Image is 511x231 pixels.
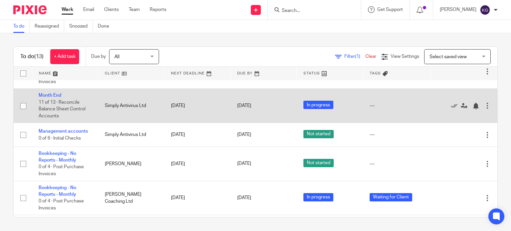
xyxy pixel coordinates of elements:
[344,54,365,59] span: Filter
[39,136,81,141] span: 0 of 6 · Initial Checks
[39,199,84,211] span: 0 of 4 · Post Purchase Invoices
[62,6,73,13] a: Work
[237,133,251,137] span: [DATE]
[303,130,334,138] span: Not started
[480,5,490,15] img: svg%3E
[13,20,30,33] a: To do
[98,181,164,215] td: [PERSON_NAME] Coaching Ltd
[377,7,403,12] span: Get Support
[39,100,85,118] span: 11 of 13 · Reconcile Balance Sheet Control Accounts
[104,6,119,13] a: Clients
[370,71,381,75] span: Tags
[39,151,76,163] a: Bookkeeping - No Reports - Monthly
[50,49,79,64] a: + Add task
[91,53,106,60] p: Due by
[303,193,333,201] span: In progress
[13,5,47,14] img: Pixie
[164,89,231,123] td: [DATE]
[20,53,44,60] h1: To do
[35,20,64,33] a: Reassigned
[281,8,341,14] input: Search
[391,54,419,59] span: View Settings
[451,102,461,109] a: Mark as done
[370,193,412,201] span: Waiting for Client
[440,6,476,13] p: [PERSON_NAME]
[150,6,166,13] a: Reports
[164,181,231,215] td: [DATE]
[98,89,164,123] td: Simply Antivirus Ltd
[114,55,119,59] span: All
[237,103,251,108] span: [DATE]
[34,54,44,59] span: (13)
[39,165,84,176] span: 0 of 4 · Post Purchase Invoices
[370,131,425,138] div: ---
[39,185,76,197] a: Bookkeeping - No Reports - Monthly
[355,54,360,59] span: (1)
[39,129,88,134] a: Management accounts
[303,101,333,109] span: In progress
[98,123,164,147] td: Simply Antivirus Ltd
[83,6,94,13] a: Email
[69,20,93,33] a: Snoozed
[429,55,467,59] span: Select saved view
[303,159,334,167] span: Not started
[237,162,251,166] span: [DATE]
[164,147,231,181] td: [DATE]
[129,6,140,13] a: Team
[237,195,251,200] span: [DATE]
[39,93,61,98] a: Month End
[98,147,164,181] td: [PERSON_NAME]
[365,54,376,59] a: Clear
[98,20,114,33] a: Done
[370,102,425,109] div: ---
[164,123,231,147] td: [DATE]
[370,161,425,167] div: ---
